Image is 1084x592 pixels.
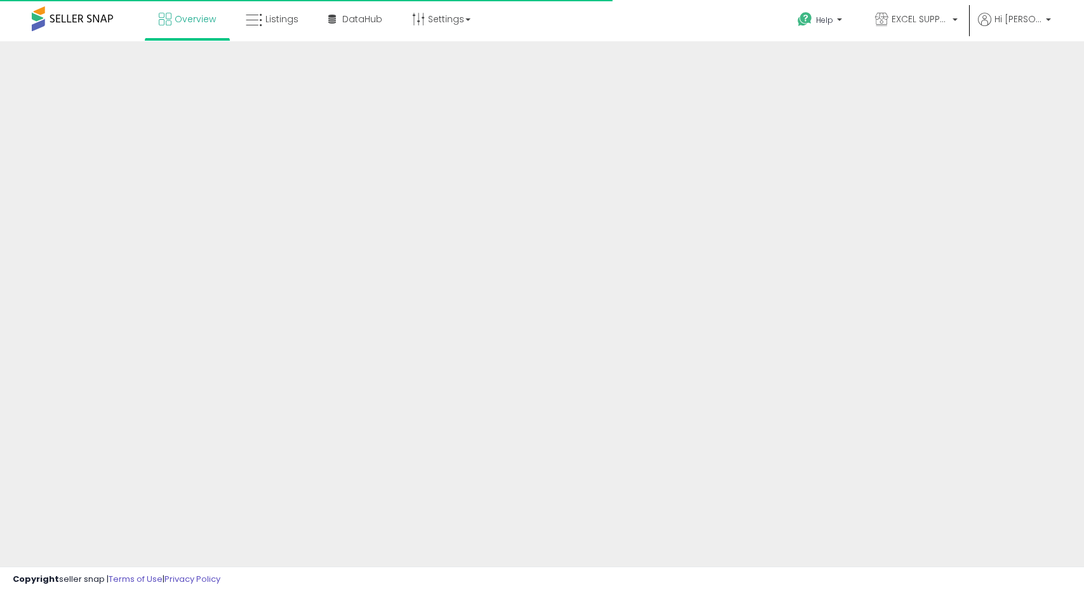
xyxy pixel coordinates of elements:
span: DataHub [342,13,382,25]
span: Hi [PERSON_NAME] [994,13,1042,25]
a: Hi [PERSON_NAME] [978,13,1051,41]
a: Help [787,2,855,41]
i: Get Help [797,11,813,27]
span: EXCEL SUPPLIES LLC [892,13,949,25]
span: Listings [265,13,298,25]
span: Overview [175,13,216,25]
span: Help [816,15,833,25]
